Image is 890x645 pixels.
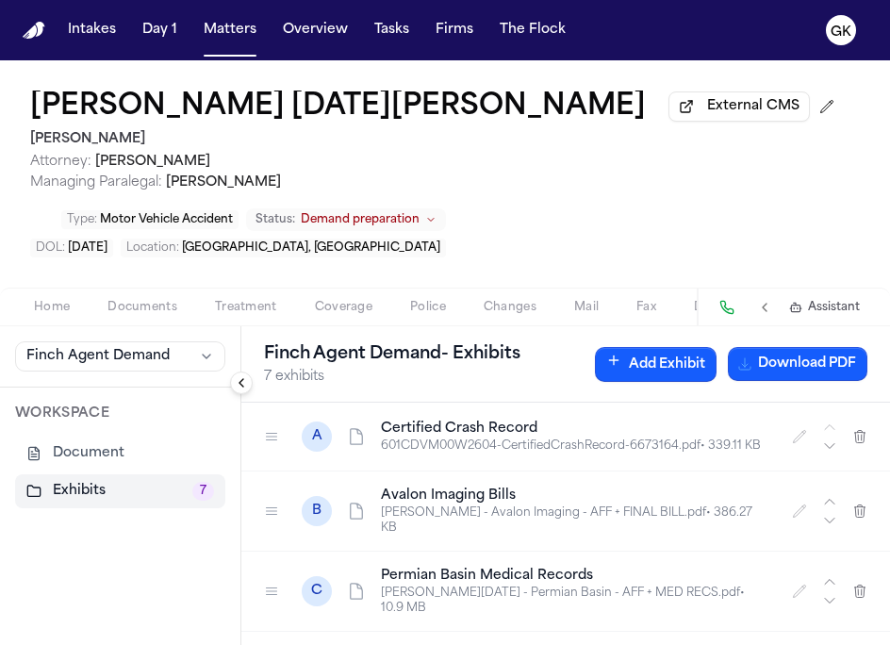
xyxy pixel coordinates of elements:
[23,22,45,40] img: Finch Logo
[367,13,417,47] button: Tasks
[121,239,446,257] button: Edit Location: Midland, TX
[302,496,332,526] div: B
[241,471,890,552] div: BAvalon Imaging Bills[PERSON_NAME] - Avalon Imaging - AFF + FINAL BILL.pdf• 386.27 KB
[30,128,842,151] h2: [PERSON_NAME]
[636,300,656,315] span: Fax
[60,13,124,47] button: Intakes
[707,97,799,116] span: External CMS
[215,300,277,315] span: Treatment
[61,210,239,229] button: Edit Type: Motor Vehicle Accident
[15,403,225,425] p: WORKSPACE
[264,341,520,368] h2: Finch Agent Demand - Exhibits
[15,341,225,372] button: Finch Agent Demand
[302,576,332,606] div: C
[30,91,646,124] h1: [PERSON_NAME] [DATE][PERSON_NAME]
[23,22,45,40] a: Home
[381,505,769,536] p: [PERSON_NAME] - Avalon Imaging - AFF + FINAL BILL.pdf • 386.27 KB
[728,347,867,381] button: Download PDF
[381,438,769,454] p: 601CDVM00W2604-CertifiedCrashRecord-6673164.pdf • 339.11 KB
[15,474,225,508] button: Exhibits7
[264,368,520,387] p: 7 exhibits
[714,294,740,321] button: Make a Call
[196,13,264,47] button: Matters
[246,208,446,231] button: Change status from Demand preparation
[381,586,769,616] p: [PERSON_NAME][DATE] - Permian Basin - AFF + MED RECS.pdf • 10.9 MB
[30,175,162,190] span: Managing Paralegal:
[315,300,372,315] span: Coverage
[30,239,113,257] button: Edit DOL: 2025-04-09
[784,576,815,606] button: Edit exhibit name
[166,175,281,190] span: [PERSON_NAME]
[789,300,860,315] button: Assistant
[381,567,769,586] h4: Permian Basin Medical Records
[428,13,481,47] button: Firms
[15,437,225,471] button: Document
[255,212,295,227] span: Status:
[34,300,70,315] span: Home
[831,25,851,39] text: GK
[241,552,890,632] div: CPermian Basin Medical Records[PERSON_NAME][DATE] - Permian Basin - AFF + MED RECS.pdf• 10.9 MB
[30,91,646,124] button: Edit matter name
[67,214,97,225] span: Type :
[808,300,860,315] span: Assistant
[784,496,815,526] button: Edit exhibit name
[241,403,890,471] div: ACertified Crash Record601CDVM00W2604-CertifiedCrashRecord-6673164.pdf• 339.11 KB
[694,300,745,315] span: Demand
[192,482,214,501] span: 7
[410,300,446,315] span: Police
[230,372,253,394] button: Collapse sidebar
[135,13,185,47] button: Day 1
[275,13,355,47] button: Overview
[784,422,815,452] button: Edit exhibit name
[182,242,440,254] span: [GEOGRAPHIC_DATA], [GEOGRAPHIC_DATA]
[68,242,107,254] span: [DATE]
[30,155,91,169] span: Attorney:
[26,347,170,366] span: Finch Agent Demand
[100,214,233,225] span: Motor Vehicle Accident
[484,300,536,315] span: Changes
[126,242,179,254] span: Location :
[301,212,420,227] span: Demand preparation
[668,91,810,122] button: External CMS
[381,420,769,438] h4: Certified Crash Record
[492,13,573,47] button: The Flock
[381,487,769,505] h4: Avalon Imaging Bills
[107,300,177,315] span: Documents
[574,300,599,315] span: Mail
[302,422,332,452] div: A
[595,347,717,382] button: Add Exhibit
[36,242,65,254] span: DOL :
[95,155,210,169] span: [PERSON_NAME]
